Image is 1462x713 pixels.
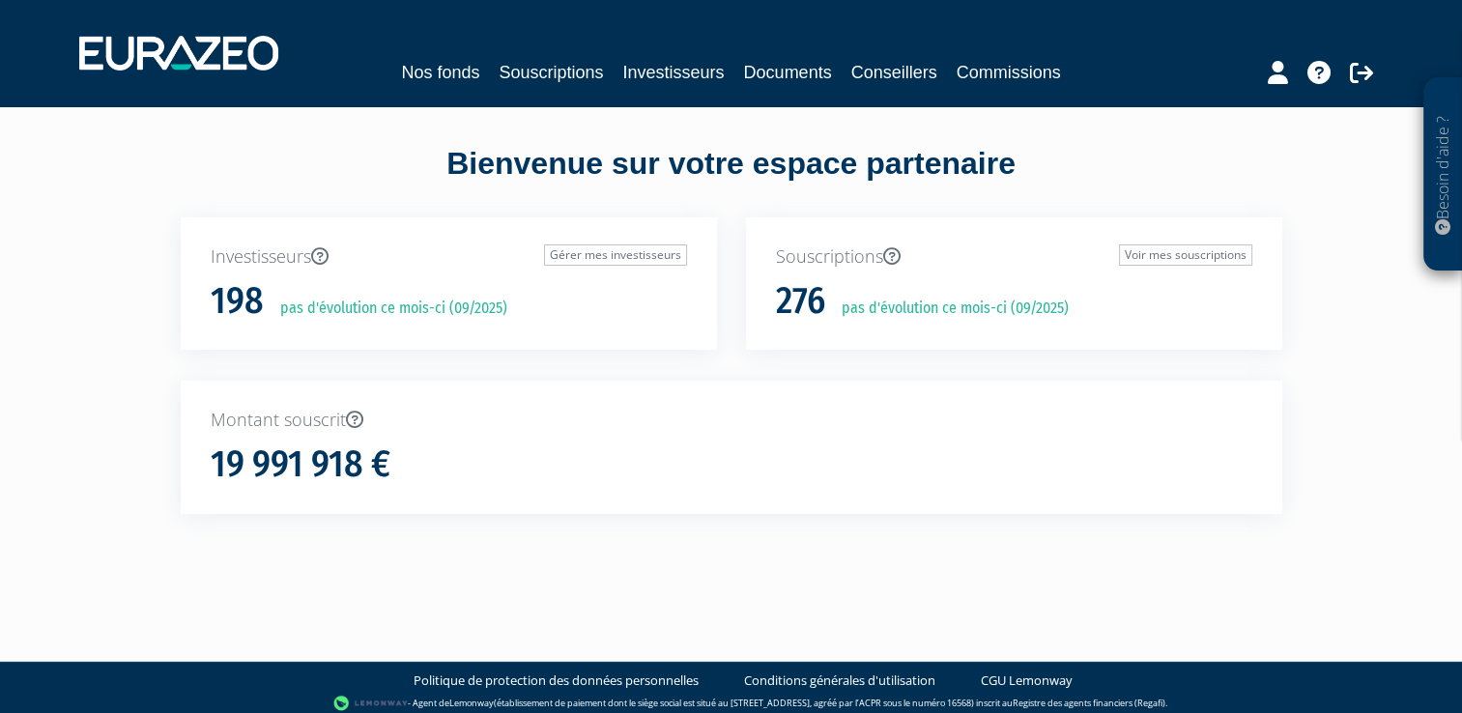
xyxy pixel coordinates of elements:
h1: 198 [211,281,264,322]
a: Gérer mes investisseurs [544,244,687,266]
a: Investisseurs [622,59,724,86]
div: - Agent de (établissement de paiement dont le siège social est situé au [STREET_ADDRESS], agréé p... [19,694,1443,713]
a: Conditions générales d'utilisation [744,671,935,690]
img: logo-lemonway.png [333,694,408,713]
a: CGU Lemonway [981,671,1073,690]
a: Nos fonds [401,59,479,86]
a: Conseillers [851,59,937,86]
p: Investisseurs [211,244,687,270]
img: 1732889491-logotype_eurazeo_blanc_rvb.png [79,36,278,71]
a: Lemonway [449,696,494,708]
p: pas d'évolution ce mois-ci (09/2025) [828,298,1069,320]
h1: 19 991 918 € [211,444,390,485]
h1: 276 [776,281,825,322]
a: Souscriptions [499,59,603,86]
div: Bienvenue sur votre espace partenaire [166,142,1297,217]
p: pas d'évolution ce mois-ci (09/2025) [267,298,507,320]
p: Souscriptions [776,244,1252,270]
p: Montant souscrit [211,408,1252,433]
a: Documents [744,59,832,86]
a: Commissions [957,59,1061,86]
a: Politique de protection des données personnelles [414,671,699,690]
a: Registre des agents financiers (Regafi) [1013,696,1165,708]
p: Besoin d'aide ? [1432,88,1454,262]
a: Voir mes souscriptions [1119,244,1252,266]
